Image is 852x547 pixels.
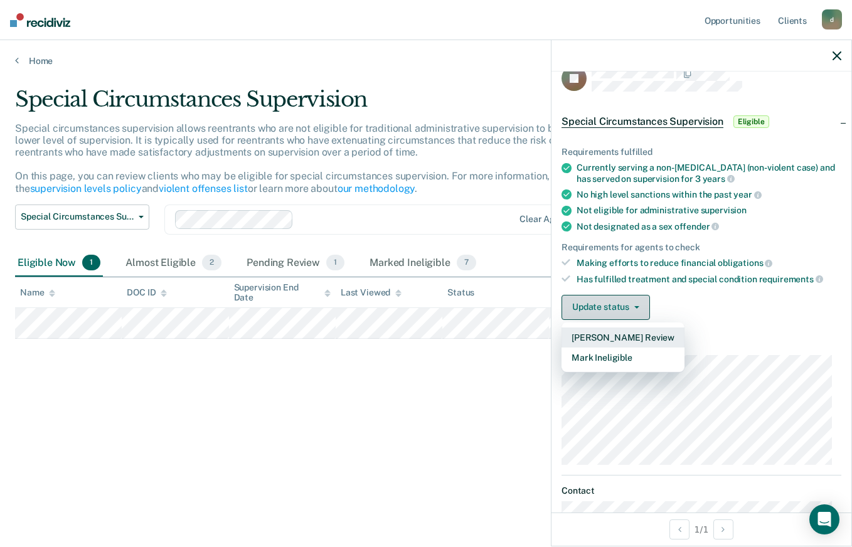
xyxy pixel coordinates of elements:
[669,519,690,539] button: Previous Opportunity
[562,486,841,496] dt: Contact
[341,287,402,298] div: Last Viewed
[713,519,733,539] button: Next Opportunity
[15,87,654,122] div: Special Circumstances Supervision
[577,257,841,268] div: Making efforts to reduce financial
[123,250,224,277] div: Almost Eligible
[577,273,841,285] div: Has fulfilled treatment and special condition
[202,255,221,271] span: 2
[338,183,415,194] a: our methodology
[457,255,476,271] span: 7
[159,183,248,194] a: violent offenses list
[15,250,103,277] div: Eligible Now
[519,214,573,225] div: Clear agents
[701,205,747,215] span: supervision
[15,122,631,194] p: Special circumstances supervision allows reentrants who are not eligible for traditional administ...
[577,162,841,184] div: Currently serving a non-[MEDICAL_DATA] (non-violent case) and has served on supervision for 3
[809,504,839,534] div: Open Intercom Messenger
[326,255,344,271] span: 1
[759,274,823,284] span: requirements
[551,102,851,142] div: Special Circumstances SupervisionEligible
[733,189,761,199] span: year
[703,174,735,184] span: years
[21,211,134,222] span: Special Circumstances Supervision
[367,250,479,277] div: Marked Ineligible
[562,340,841,351] dt: Supervision
[562,242,841,253] div: Requirements for agents to check
[10,13,70,27] img: Recidiviz
[577,205,841,216] div: Not eligible for administrative
[577,221,841,232] div: Not designated as a sex
[447,287,474,298] div: Status
[562,147,841,157] div: Requirements fulfilled
[234,282,331,304] div: Supervision End Date
[15,55,837,66] a: Home
[733,115,769,128] span: Eligible
[127,287,167,298] div: DOC ID
[562,115,723,128] span: Special Circumstances Supervision
[562,295,650,320] button: Update status
[718,258,772,268] span: obligations
[244,250,347,277] div: Pending Review
[674,221,720,231] span: offender
[562,327,684,348] button: [PERSON_NAME] Review
[577,189,841,200] div: No high level sanctions within the past
[30,183,142,194] a: supervision levels policy
[551,512,851,546] div: 1 / 1
[822,9,842,29] div: d
[562,348,684,368] button: Mark Ineligible
[20,287,55,298] div: Name
[82,255,100,271] span: 1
